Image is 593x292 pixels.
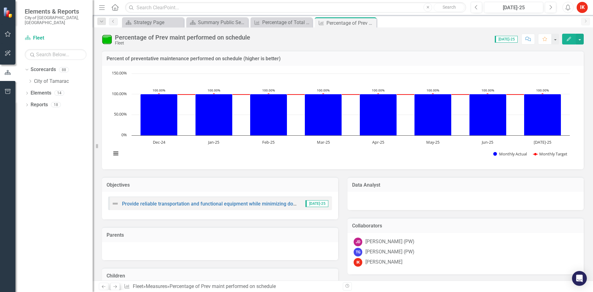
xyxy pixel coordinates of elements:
img: Meets or exceeds target [102,34,112,44]
h3: Children [107,273,334,279]
path: Mar-25, 100. Monthly Actual. [305,94,342,135]
div: Percentage of Prev maint performed on schedule [115,34,250,41]
div: Chart. Highcharts interactive chart. [108,70,578,163]
a: Measures [146,283,167,289]
text: 0% [121,132,127,138]
text: Apr-25 [372,139,384,145]
button: IK [577,2,588,13]
text: May-25 [426,139,439,145]
div: 18 [51,102,61,108]
span: [DATE]-25 [495,36,518,43]
span: [DATE]-25 [305,200,328,207]
path: Dec-24, 100. Monthly Actual. [141,94,178,135]
div: 14 [54,91,64,96]
path: Apr-25, 99. Monthly Target. [377,93,380,96]
path: Mar-25, 99. Monthly Target. [322,93,325,96]
path: May-25, 100. Monthly Actual. [414,94,452,135]
div: IK [354,258,362,267]
input: Search Below... [25,49,86,60]
a: Scorecards [31,66,56,73]
a: Percentage of Total Units Available Serviced In-House [252,19,311,26]
path: Jul-25, 99. Monthly Target. [541,93,544,96]
text: 100.00% [427,88,439,92]
text: Jun-25 [481,139,493,145]
h3: Percent of preventative maintenance performed on schedule (higher is better) [107,56,579,61]
div: Percentage of Prev maint performed on schedule [170,283,276,289]
button: Show Monthly Actual [493,151,527,157]
text: Mar-25 [317,139,330,145]
path: Jul-25, 100. Monthly Actual. [524,94,561,135]
div: 88 [59,67,69,72]
a: Summary Public Services/Fleet Management (5080) [188,19,246,26]
path: May-25, 99. Monthly Target. [432,93,434,96]
path: Jun-25, 100. Monthly Actual. [469,94,507,135]
text: 100.00% [153,88,165,92]
small: City of [GEOGRAPHIC_DATA], [GEOGRAPHIC_DATA] [25,15,86,25]
div: [PERSON_NAME] [365,259,402,266]
div: Fleet [115,41,250,45]
svg: Interactive chart [108,70,573,163]
a: Fleet [133,283,143,289]
img: Not Defined [111,200,119,207]
div: Strategy Page [134,19,182,26]
a: Strategy Page [124,19,182,26]
div: Summary Public Services/Fleet Management (5080) [198,19,246,26]
img: ClearPoint Strategy [3,7,14,18]
text: 100.00% [482,88,494,92]
div: Percentage of Prev maint performed on schedule [326,19,375,27]
div: [PERSON_NAME] (PW) [365,248,414,256]
text: 100.00% [536,88,549,92]
path: Dec-24, 99. Monthly Target. [158,93,160,96]
div: JD [354,238,362,246]
text: Dec-24 [153,139,166,145]
text: 100.00% [262,88,275,92]
path: Feb-25, 100. Monthly Actual. [250,94,287,135]
text: Jan-25 [208,139,219,145]
a: Provide reliable transportation and functional equipment while minimizing downtime and environmen... [122,201,445,207]
h3: Data Analyst [352,182,579,188]
h3: Collaborators [352,223,579,229]
a: Reports [31,101,48,108]
text: 100.00% [208,88,220,92]
h3: Objectives [107,182,334,188]
a: Elements [31,90,51,97]
text: [DATE]-25 [534,139,551,145]
div: TG [354,248,362,256]
path: Jan-25, 100. Monthly Actual. [196,94,233,135]
span: Elements & Reports [25,8,86,15]
text: 150.00% [112,70,127,76]
text: 100.00% [372,88,385,92]
text: 50.00% [114,111,127,117]
div: [DATE]-25 [486,4,541,11]
a: Fleet [25,35,86,42]
div: » » [124,283,338,290]
text: Feb-25 [262,139,275,145]
div: Open Intercom Messenger [572,271,587,286]
text: 100.00% [317,88,330,92]
button: Search [434,3,465,12]
path: Apr-25, 100. Monthly Actual. [360,94,397,135]
button: Show Monthly Target [533,151,567,157]
button: View chart menu, Chart [111,149,120,158]
g: Monthly Actual, series 1 of 2. Bar series with 8 bars. [141,94,561,135]
h3: Parents [107,232,334,238]
span: Search [443,5,456,10]
div: Percentage of Total Units Available Serviced In-House [262,19,311,26]
button: [DATE]-25 [484,2,543,13]
div: [PERSON_NAME] (PW) [365,238,414,245]
path: Jun-25, 99. Monthly Target. [486,93,489,96]
text: 100.00% [112,91,127,96]
a: City of Tamarac [34,78,93,85]
input: Search ClearPoint... [125,2,466,13]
